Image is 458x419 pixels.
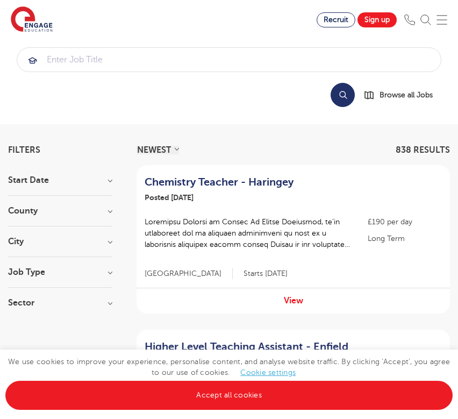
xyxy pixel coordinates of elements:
a: View [284,296,303,306]
img: Engage Education [11,6,53,33]
button: Search [331,83,355,107]
a: Chemistry Teacher - Haringey [145,176,353,189]
img: Phone [404,15,415,25]
span: Posted [DATE] [145,193,194,202]
h3: Start Date [8,176,112,184]
span: Filters [8,146,40,154]
h3: Sector [8,299,112,307]
a: Accept all cookies [5,381,453,410]
h3: Job Type [8,268,112,276]
img: Mobile Menu [436,15,447,25]
a: Browse all Jobs [363,89,441,101]
span: We use cookies to improve your experience, personalise content, and analyse website traffic. By c... [5,358,453,399]
p: £190 per day [368,216,442,228]
a: Cookie settings [240,368,296,377]
a: Recruit [317,12,355,27]
p: Long Term [368,233,442,244]
p: Loremipsu Dolorsi am Consec Ad Elitse Doeiusmod, te’in utlaboreet dol ma aliquaen adminimveni qu ... [145,216,357,250]
input: Submit [17,48,441,72]
span: Browse all Jobs [380,89,433,101]
a: Higher Level Teaching Assistant - Enfield [145,340,353,353]
span: 838 RESULTS [396,145,450,155]
a: Sign up [357,12,397,27]
div: Submit [17,47,441,72]
img: Search [420,15,431,25]
h3: County [8,207,112,215]
span: Recruit [324,16,348,24]
h3: City [8,237,112,246]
